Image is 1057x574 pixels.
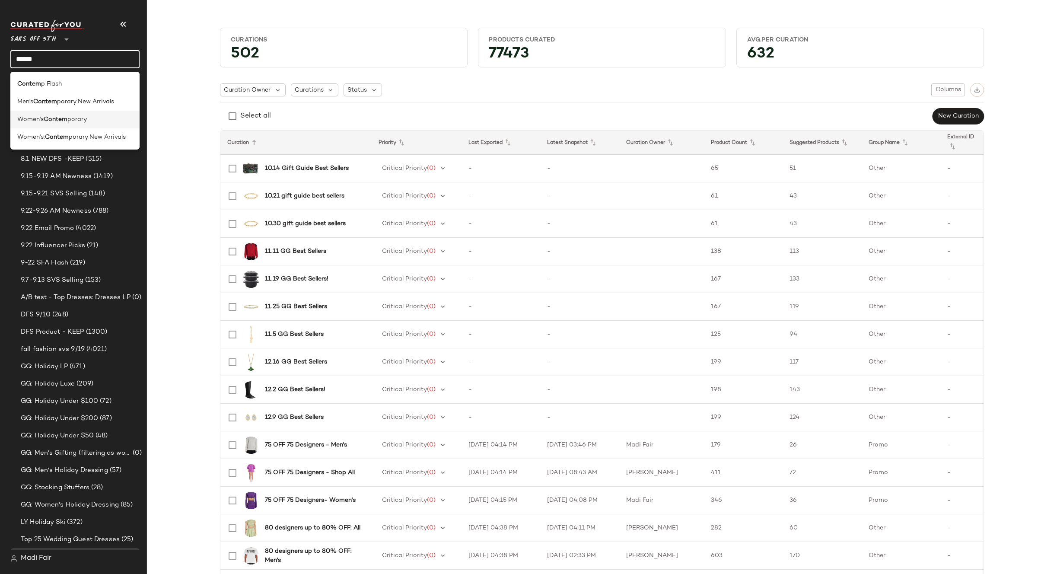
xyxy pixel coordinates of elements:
[704,238,783,265] td: 138
[382,303,427,310] span: Critical Priority
[940,293,984,321] td: -
[931,83,965,96] button: Columns
[704,321,783,348] td: 125
[427,331,436,338] span: (0)
[242,520,260,537] img: 0400022937105_SAGE
[108,466,122,475] span: (57)
[98,396,111,406] span: (72)
[747,36,973,44] div: Avg.per Curation
[21,275,83,285] span: 9.7-9.13 SVS Selling
[783,514,861,542] td: 60
[462,431,540,459] td: [DATE] 04:14 PM
[935,86,961,93] span: Columns
[783,155,861,182] td: 51
[940,514,984,542] td: -
[240,111,271,121] div: Select all
[347,86,367,95] span: Status
[382,552,427,559] span: Critical Priority
[21,154,84,164] span: 8.1 NEW DFS -KEEP
[704,265,783,293] td: 167
[862,182,940,210] td: Other
[21,483,89,493] span: GG: Stocking Stuffers
[704,210,783,238] td: 61
[242,271,260,288] img: 0400017819524
[540,131,619,155] th: Latest Snapshot
[382,414,427,421] span: Critical Priority
[382,469,427,476] span: Critical Priority
[974,87,980,93] img: svg%3e
[131,293,141,303] span: (0)
[242,409,260,426] img: 0400022192157
[462,293,540,321] td: -
[619,487,704,514] td: Madi Fair
[704,155,783,182] td: 65
[704,459,783,487] td: 411
[21,344,85,354] span: fall fashion svs 9/19
[940,210,984,238] td: -
[462,487,540,514] td: [DATE] 04:15 PM
[242,326,260,343] img: 0400021407369
[482,48,722,64] div: 77473
[224,86,271,95] span: Curation Owner
[540,487,619,514] td: [DATE] 04:08 PM
[427,525,436,531] span: (0)
[740,48,980,64] div: 632
[462,542,540,570] td: [DATE] 04:38 PM
[231,36,457,44] div: Curations
[862,210,940,238] td: Other
[21,431,94,441] span: GG: Holiday Under $50
[462,155,540,182] td: -
[540,376,619,404] td: -
[540,293,619,321] td: -
[265,274,328,284] b: 11.19 GG Best Sellers!
[540,155,619,182] td: -
[540,404,619,431] td: -
[21,466,108,475] span: GG: Men's Holiday Dressing
[704,376,783,404] td: 198
[382,276,427,282] span: Critical Priority
[783,321,861,348] td: 94
[265,440,347,450] b: 75 OFF 75 Designers - Men's
[462,182,540,210] td: -
[21,553,51,564] span: Madi Fair
[619,131,704,155] th: Curation Owner
[21,448,131,458] span: GG: Men's Gifting (filtering as women's)
[85,241,99,251] span: (21)
[462,459,540,487] td: [DATE] 04:14 PM
[68,362,85,372] span: (471)
[940,487,984,514] td: -
[862,404,940,431] td: Other
[862,376,940,404] td: Other
[242,547,260,564] img: 0400022391896_WHITEBLACK
[74,223,96,233] span: (4022)
[242,243,260,260] img: 0400021706866_RED
[242,215,260,233] img: 0400020511441
[21,258,68,268] span: 9-22 SFA Flash
[940,376,984,404] td: -
[265,219,346,228] b: 10.30 gift guide best sellers
[21,396,98,406] span: GG: Holiday Under $100
[21,310,51,320] span: DFS 9/10
[83,275,101,285] span: (153)
[862,265,940,293] td: Other
[57,97,114,106] span: porary New Arrivals
[462,131,540,155] th: Last Exported
[862,487,940,514] td: Promo
[45,133,69,142] b: Contem
[92,172,113,182] span: (1419)
[265,302,327,311] b: 11.25 GG Best Sellers
[65,517,83,527] span: (372)
[131,448,142,458] span: (0)
[21,517,65,527] span: LY Holiday Ski
[862,238,940,265] td: Other
[41,80,62,89] span: p Flash
[382,359,427,365] span: Critical Priority
[98,414,112,424] span: (87)
[10,29,56,45] span: Saks OFF 5TH
[540,431,619,459] td: [DATE] 03:46 PM
[862,431,940,459] td: Promo
[427,497,436,504] span: (0)
[704,131,783,155] th: Product Count
[89,483,103,493] span: (28)
[940,431,984,459] td: -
